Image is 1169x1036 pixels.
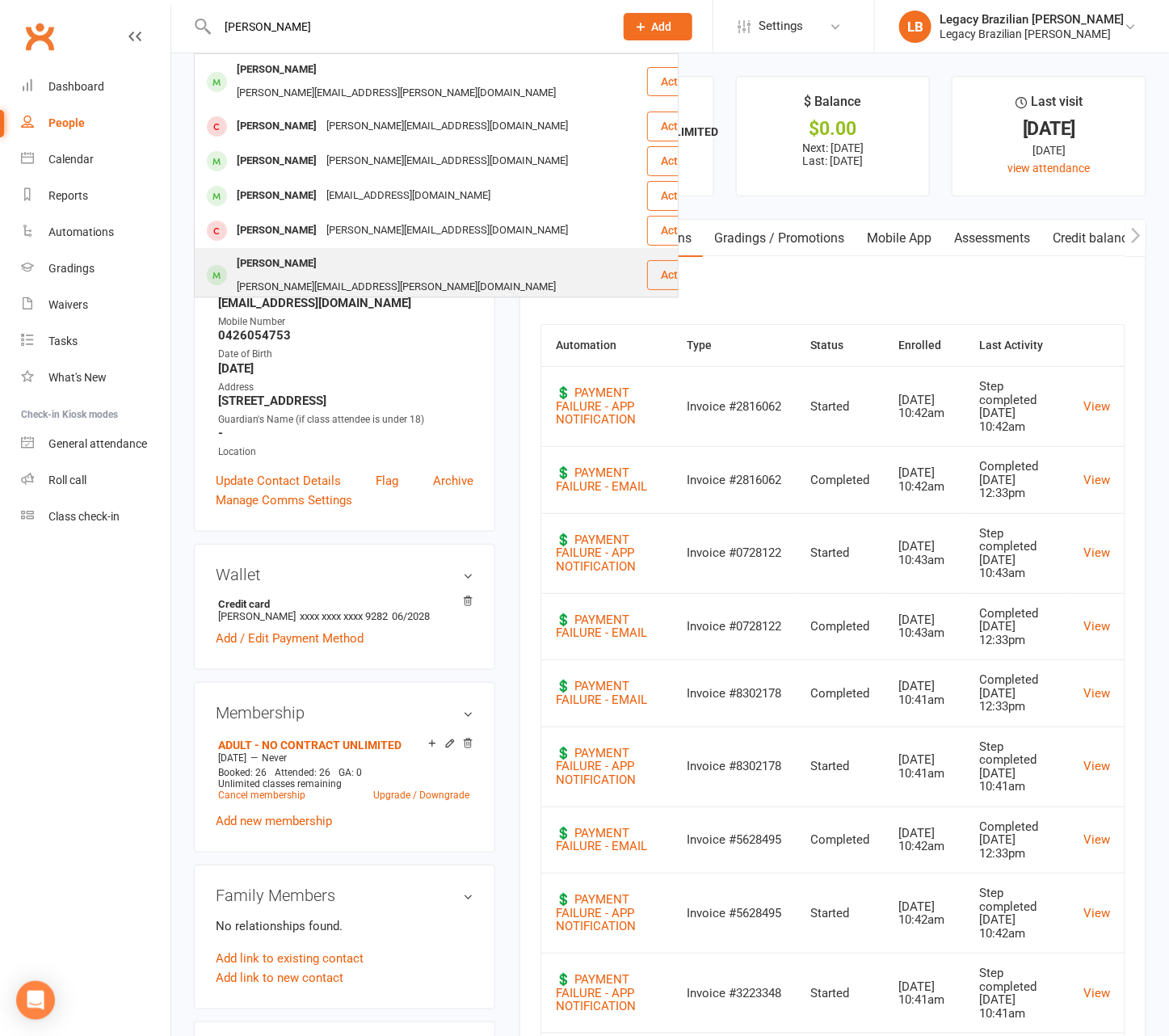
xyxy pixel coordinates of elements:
[979,607,1054,647] div: Completed [DATE] 12:33pm
[965,325,1069,366] th: Last Activity
[48,116,85,129] div: People
[979,886,1054,940] div: Step completed [DATE] 10:42am
[48,225,114,238] div: Automations
[216,814,332,828] a: Add new membership
[687,687,781,701] div: Invoice #8302178
[48,335,78,347] div: Tasks
[218,328,473,343] strong: 0426054753
[898,680,950,706] div: [DATE] 10:41am
[1083,906,1110,920] a: View
[216,471,341,491] a: Update Contact Details
[898,900,950,927] div: [DATE] 10:42am
[672,325,796,366] th: Type
[21,105,170,141] a: People
[979,967,1054,1020] div: Step completed [DATE] 10:41am
[979,673,1054,714] div: Completed [DATE] 12:33pm
[218,361,473,376] strong: [DATE]
[216,968,343,988] a: Add link to new contact
[1008,162,1091,175] a: view attendance
[218,598,465,610] strong: Credit card
[898,540,950,566] div: [DATE] 10:43am
[21,499,170,535] a: Class kiosk mode
[216,886,473,904] h3: Family Members
[687,474,781,487] div: Invoice #2816062
[647,146,727,175] button: Actions
[556,533,636,574] a: 💲 PAYMENT FAILURE - APP NOTIFICATION
[687,400,781,414] div: Invoice #2816062
[218,380,473,395] div: Address
[810,687,869,701] div: Completed
[1083,473,1110,487] a: View
[810,833,869,847] div: Completed
[687,987,781,1000] div: Invoice #3223348
[212,15,603,38] input: Search...
[322,219,573,242] div: [PERSON_NAME][EMAIL_ADDRESS][DOMAIN_NAME]
[556,385,636,427] a: 💲 PAYMENT FAILURE - APP NOTIFICATION
[810,620,869,634] div: Completed
[647,181,727,210] button: Actions
[1016,91,1083,120] div: Last visit
[21,69,170,105] a: Dashboard
[322,184,495,208] div: [EMAIL_ADDRESS][DOMAIN_NAME]
[21,426,170,462] a: General attendance kiosk mode
[218,778,342,790] span: Unlimited classes remaining
[322,150,573,173] div: [PERSON_NAME][EMAIL_ADDRESS][DOMAIN_NAME]
[556,613,647,641] a: 💲 PAYMENT FAILURE - EMAIL
[21,360,170,396] a: What's New
[48,262,95,275] div: Gradings
[218,739,402,752] a: ADULT - NO CONTRACT UNLIMITED
[751,141,915,167] p: Next: [DATE] Last: [DATE]
[16,981,55,1020] div: Open Intercom Messenger
[218,394,473,408] strong: [STREET_ADDRESS]
[21,214,170,251] a: Automations
[19,16,60,57] a: Clubworx
[687,760,781,773] div: Invoice #8302178
[647,216,727,245] button: Actions
[810,546,869,560] div: Started
[232,184,322,208] div: [PERSON_NAME]
[898,753,950,780] div: [DATE] 10:41am
[624,13,692,40] button: Add
[218,426,473,440] strong: -
[810,907,869,920] div: Started
[218,296,473,310] strong: [EMAIL_ADDRESS][DOMAIN_NAME]
[21,287,170,323] a: Waivers
[275,767,330,778] span: Attended: 26
[810,474,869,487] div: Completed
[556,679,647,707] a: 💲 PAYMENT FAILURE - EMAIL
[687,907,781,920] div: Invoice #5628495
[899,11,931,43] div: LB
[433,471,473,491] a: Archive
[810,760,869,773] div: Started
[48,437,147,450] div: General attendance
[556,746,636,787] a: 💲 PAYMENT FAILURE - APP NOTIFICATION
[232,276,561,299] div: [PERSON_NAME][EMAIL_ADDRESS][PERSON_NAME][DOMAIN_NAME]
[216,704,473,722] h3: Membership
[48,510,120,523] div: Class check-in
[979,820,1054,861] div: Completed [DATE] 12:33pm
[979,527,1054,580] div: Step completed [DATE] 10:43am
[943,220,1041,257] a: Assessments
[703,220,856,257] a: Gradings / Promotions
[1083,986,1110,1000] a: View
[48,298,88,311] div: Waivers
[751,120,915,137] div: $0.00
[48,80,104,93] div: Dashboard
[687,620,781,634] div: Invoice #0728122
[940,12,1124,27] div: Legacy Brazilian [PERSON_NAME]
[218,444,473,460] div: Location
[216,949,364,968] a: Add link to existing contact
[647,67,727,96] button: Actions
[647,260,727,289] button: Actions
[967,141,1131,159] div: [DATE]
[218,790,305,801] a: Cancel membership
[21,251,170,287] a: Gradings
[541,325,672,366] th: Automation
[1083,545,1110,560] a: View
[804,91,861,120] div: $ Balance
[898,827,950,853] div: [DATE] 10:42am
[898,613,950,640] div: [DATE] 10:43am
[540,273,668,298] h3: Automations
[216,566,473,583] h3: Wallet
[392,610,430,622] span: 06/2028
